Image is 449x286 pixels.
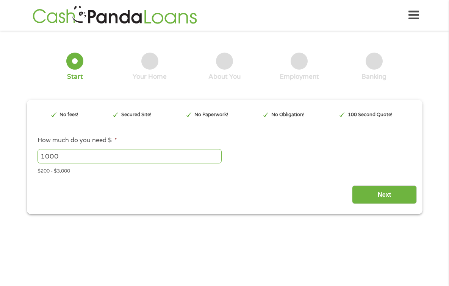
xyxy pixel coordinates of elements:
[271,111,305,118] p: No Obligation!
[348,111,393,118] p: 100 Second Quote!
[133,73,167,81] div: Your Home
[208,73,241,81] div: About You
[67,73,83,81] div: Start
[30,5,199,26] img: GetLoanNow Logo
[361,73,386,81] div: Banking
[352,185,417,204] input: Next
[38,165,411,175] div: $200 - $3,000
[38,137,117,145] label: How much do you need $
[194,111,228,118] p: No Paperwork!
[121,111,152,118] p: Secured Site!
[59,111,78,118] p: No fees!
[280,73,319,81] div: Employment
